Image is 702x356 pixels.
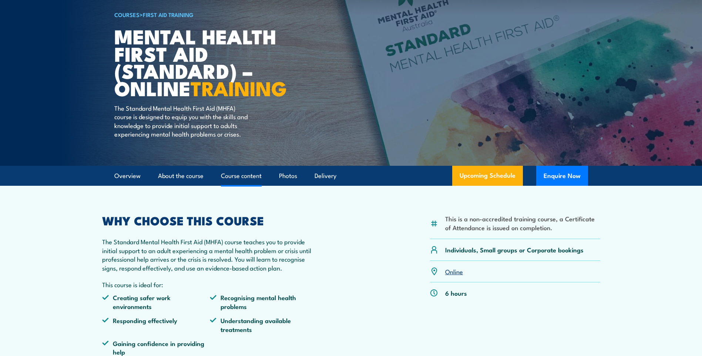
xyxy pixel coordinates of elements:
[210,293,318,310] li: Recognising mental health problems
[279,166,297,186] a: Photos
[221,166,262,186] a: Course content
[102,316,210,333] li: Responding effectively
[158,166,204,186] a: About the course
[102,237,318,272] p: The Standard Mental Health First Aid (MHFA) course teaches you to provide initial support to an a...
[102,293,210,310] li: Creating safer work environments
[114,104,249,138] p: The Standard Mental Health First Aid (MHFA) course is designed to equip you with the skills and k...
[536,166,588,186] button: Enquire Now
[445,289,467,297] p: 6 hours
[102,215,318,225] h2: WHY CHOOSE THIS COURSE
[102,280,318,289] p: This course is ideal for:
[114,10,297,19] h6: >
[445,214,600,232] li: This is a non-accredited training course, a Certificate of Attendance is issued on completion.
[315,166,336,186] a: Delivery
[114,166,141,186] a: Overview
[445,245,584,254] p: Individuals, Small groups or Corporate bookings
[210,316,318,333] li: Understanding available treatments
[114,10,140,19] a: COURSES
[114,27,297,97] h1: Mental Health First Aid (Standard) – Online
[191,72,287,103] strong: TRAINING
[452,166,523,186] a: Upcoming Schedule
[445,267,463,276] a: Online
[143,10,194,19] a: First Aid Training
